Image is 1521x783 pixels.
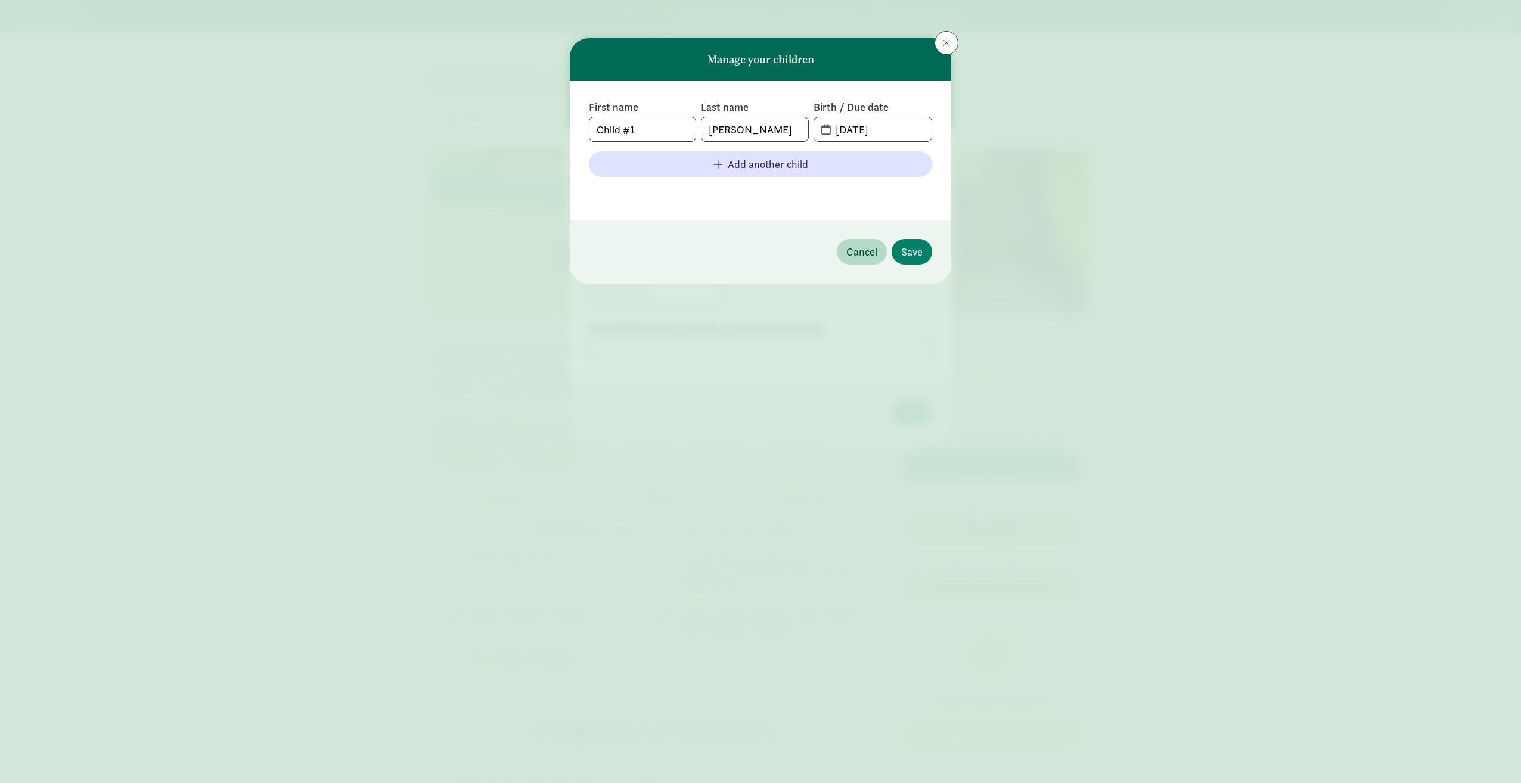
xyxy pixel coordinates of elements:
[892,239,932,265] button: Save
[707,54,814,66] h6: Manage your children
[814,100,932,114] label: Birth / Due date
[828,117,932,141] input: MM-DD-YYYY
[589,151,932,177] button: Add another child
[701,100,808,114] label: Last name
[846,244,877,260] span: Cancel
[728,156,808,172] span: Add another child
[589,100,696,114] label: First name
[901,244,923,260] span: Save
[837,239,887,265] button: Cancel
